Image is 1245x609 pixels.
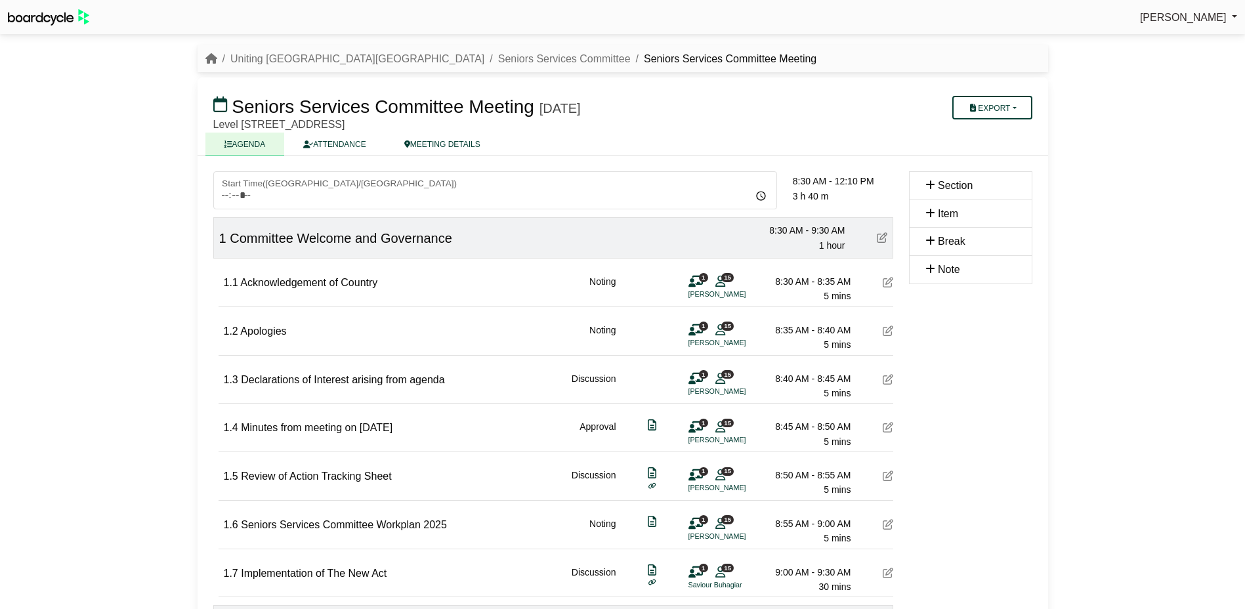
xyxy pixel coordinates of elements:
[721,467,734,476] span: 15
[224,519,238,530] span: 1.6
[699,467,708,476] span: 1
[498,53,631,64] a: Seniors Services Committee
[721,564,734,572] span: 15
[224,422,238,433] span: 1.4
[721,273,734,282] span: 15
[699,370,708,379] span: 1
[688,482,787,493] li: [PERSON_NAME]
[241,568,387,579] span: Implementation of The New Act
[631,51,817,68] li: Seniors Services Committee Meeting
[232,96,534,117] span: Seniors Services Committee Meeting
[793,191,828,201] span: 3 h 40 m
[753,223,845,238] div: 8:30 AM - 9:30 AM
[589,516,616,546] div: Noting
[572,371,616,401] div: Discussion
[572,565,616,595] div: Discussion
[824,436,851,447] span: 5 mins
[721,419,734,427] span: 15
[580,419,616,449] div: Approval
[824,533,851,543] span: 5 mins
[938,208,958,219] span: Item
[240,325,286,337] span: Apologies
[759,468,851,482] div: 8:50 AM - 8:55 AM
[230,231,452,245] span: Committee Welcome and Governance
[759,323,851,337] div: 8:35 AM - 8:40 AM
[213,119,345,130] span: Level [STREET_ADDRESS]
[589,323,616,352] div: Noting
[699,515,708,524] span: 1
[572,468,616,497] div: Discussion
[793,174,893,188] div: 8:30 AM - 12:10 PM
[205,51,817,68] nav: breadcrumb
[224,325,238,337] span: 1.2
[759,371,851,386] div: 8:40 AM - 8:45 AM
[699,322,708,330] span: 1
[824,484,851,495] span: 5 mins
[688,531,787,542] li: [PERSON_NAME]
[721,515,734,524] span: 15
[759,419,851,434] div: 8:45 AM - 8:50 AM
[241,422,392,433] span: Minutes from meeting on [DATE]
[938,180,973,191] span: Section
[721,370,734,379] span: 15
[589,274,616,304] div: Noting
[688,386,787,397] li: [PERSON_NAME]
[8,9,89,26] img: BoardcycleBlackGreen-aaafeed430059cb809a45853b8cf6d952af9d84e6e89e1f1685b34bfd5cb7d64.svg
[230,53,484,64] a: Uniting [GEOGRAPHIC_DATA][GEOGRAPHIC_DATA]
[205,133,285,156] a: AGENDA
[1140,12,1227,23] span: [PERSON_NAME]
[688,337,787,348] li: [PERSON_NAME]
[224,374,238,385] span: 1.3
[952,96,1032,119] button: Export
[385,133,499,156] a: MEETING DETAILS
[938,236,965,247] span: Break
[688,579,787,591] li: Saviour Buhagiar
[824,339,851,350] span: 5 mins
[699,273,708,282] span: 1
[224,471,238,482] span: 1.5
[240,277,377,288] span: Acknowledgement of Country
[759,274,851,289] div: 8:30 AM - 8:35 AM
[759,565,851,579] div: 9:00 AM - 9:30 AM
[818,581,851,592] span: 30 mins
[824,388,851,398] span: 5 mins
[241,519,447,530] span: Seniors Services Committee Workplan 2025
[224,568,238,579] span: 1.7
[824,291,851,301] span: 5 mins
[699,419,708,427] span: 1
[224,277,238,288] span: 1.1
[688,289,787,300] li: [PERSON_NAME]
[699,564,708,572] span: 1
[219,231,226,245] span: 1
[539,100,581,116] div: [DATE]
[938,264,960,275] span: Note
[1140,9,1237,26] a: [PERSON_NAME]
[284,133,385,156] a: ATTENDANCE
[688,434,787,446] li: [PERSON_NAME]
[759,516,851,531] div: 8:55 AM - 9:00 AM
[721,322,734,330] span: 15
[241,471,391,482] span: Review of Action Tracking Sheet
[819,240,845,251] span: 1 hour
[241,374,444,385] span: Declarations of Interest arising from agenda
